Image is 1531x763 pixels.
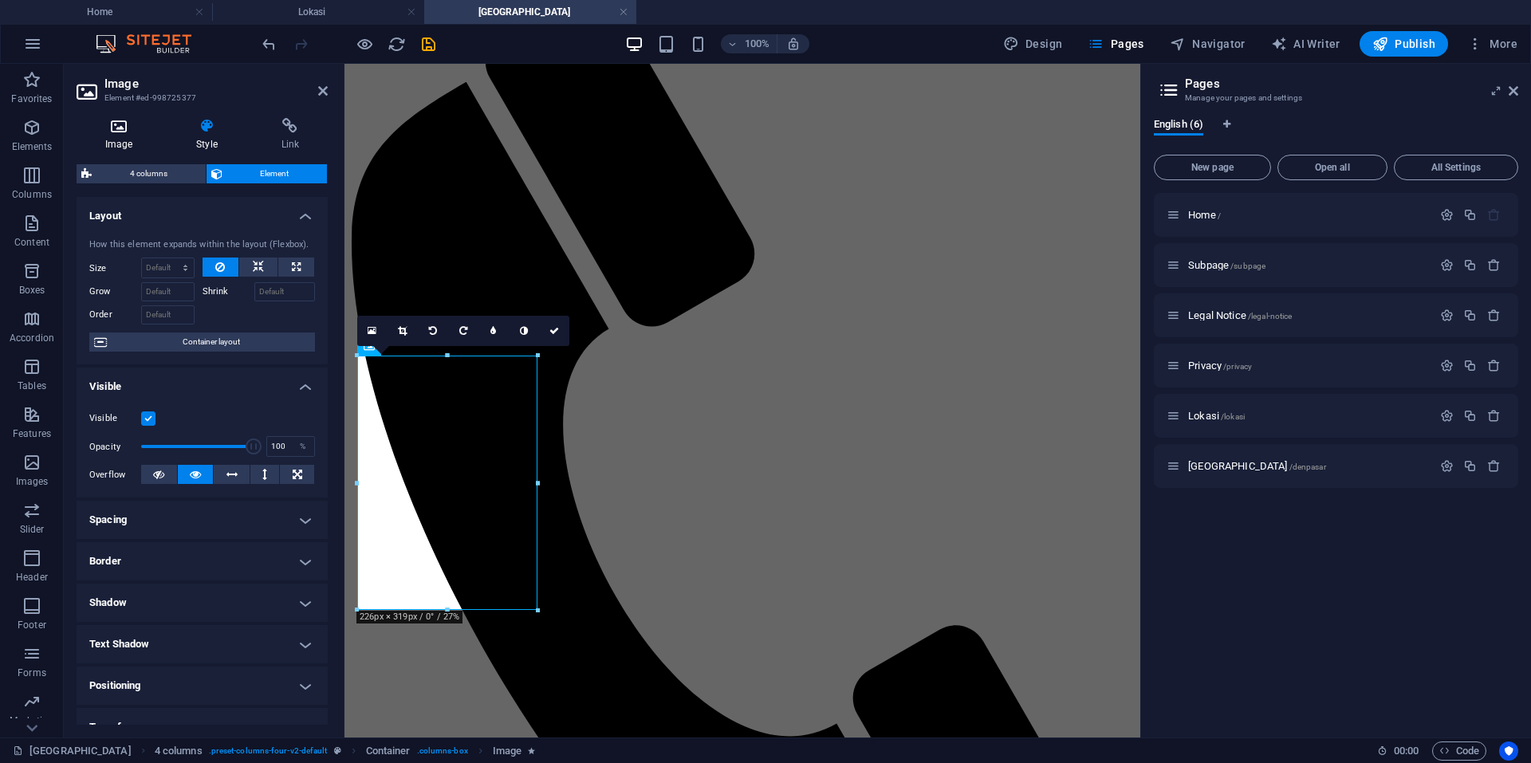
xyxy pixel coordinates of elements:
div: Remove [1487,409,1501,423]
h4: Visible [77,368,328,396]
button: More [1461,31,1524,57]
p: Elements [12,140,53,153]
h4: [GEOGRAPHIC_DATA] [424,3,636,21]
p: Forms [18,667,46,679]
div: % [292,437,314,456]
h2: Pages [1185,77,1518,91]
div: Settings [1440,208,1454,222]
input: Default [141,282,195,301]
span: /subpage [1230,262,1265,270]
div: Legal Notice/legal-notice [1183,310,1432,321]
h4: Shadow [77,584,328,622]
button: Pages [1081,31,1150,57]
span: Container layout [112,332,310,352]
div: Language Tabs [1154,118,1518,148]
div: Remove [1487,459,1501,473]
div: Duplicate [1463,309,1477,322]
span: : [1405,745,1407,757]
span: Design [1003,36,1063,52]
span: Click to open page [1188,209,1221,221]
span: / [1218,211,1221,220]
p: Columns [12,188,52,201]
label: Order [89,305,141,324]
div: Settings [1440,359,1454,372]
h6: 100% [745,34,770,53]
div: Settings [1440,309,1454,322]
div: Remove [1487,309,1501,322]
span: . preset-columns-four-v2-default [209,741,328,761]
a: Click to cancel selection. Double-click to open Pages [13,741,132,761]
nav: breadcrumb [155,741,536,761]
a: Greyscale [509,316,539,346]
input: Default [141,305,195,324]
div: Design (Ctrl+Alt+Y) [997,31,1069,57]
div: Settings [1440,459,1454,473]
i: Undo: Add element (Ctrl+Z) [260,35,278,53]
p: Slider [20,523,45,536]
span: More [1467,36,1517,52]
label: Shrink [203,282,254,301]
button: 4 columns [77,164,206,183]
i: Reload page [388,35,406,53]
h4: Text Shadow [77,625,328,663]
p: Boxes [19,284,45,297]
span: Click to select. Double-click to edit [366,741,411,761]
div: Privacy/privacy [1183,360,1432,371]
a: Rotate right 90° [448,316,478,346]
span: /privacy [1223,362,1252,371]
label: Size [89,264,141,273]
span: New page [1161,163,1264,172]
button: 100% [721,34,777,53]
span: Element [227,164,323,183]
button: undo [259,34,278,53]
span: All Settings [1401,163,1511,172]
p: Images [16,475,49,488]
i: On resize automatically adjust zoom level to fit chosen device. [786,37,801,51]
span: /denpasar [1289,462,1326,471]
button: Element [207,164,328,183]
img: Editor Logo [92,34,211,53]
span: Click to open page [1188,309,1292,321]
h3: Manage your pages and settings [1185,91,1486,105]
span: . columns-box [417,741,468,761]
p: Footer [18,619,46,631]
span: Click to open page [1188,259,1265,271]
span: English (6) [1154,115,1203,137]
p: Accordion [10,332,54,344]
label: Grow [89,282,141,301]
a: Crop mode [388,316,418,346]
h3: Element #ed-998725377 [104,91,296,105]
button: Navigator [1163,31,1252,57]
button: All Settings [1394,155,1518,180]
h4: Positioning [77,667,328,705]
p: Tables [18,380,46,392]
a: Rotate left 90° [418,316,448,346]
i: Element contains an animation [528,746,535,755]
p: Marketing [10,714,53,727]
h4: Lokasi [212,3,424,21]
div: Subpage/subpage [1183,260,1432,270]
h4: Style [167,118,252,151]
span: Publish [1372,36,1435,52]
label: Opacity [89,442,141,451]
label: Visible [89,409,141,428]
div: Lokasi/lokasi [1183,411,1432,421]
span: Click to select. Double-click to edit [493,741,521,761]
button: save [419,34,438,53]
a: Select files from the file manager, stock photos, or upload file(s) [357,316,388,346]
p: Favorites [11,92,52,105]
h4: Layout [77,197,328,226]
span: AI Writer [1271,36,1340,52]
p: Header [16,571,48,584]
span: Code [1439,741,1479,761]
div: Settings [1440,409,1454,423]
label: Overflow [89,466,141,485]
span: 4 columns [96,164,201,183]
p: Features [13,427,51,440]
p: Content [14,236,49,249]
div: [GEOGRAPHIC_DATA]/denpasar [1183,461,1432,471]
span: Click to select. Double-click to edit [155,741,203,761]
div: Duplicate [1463,208,1477,222]
div: Home/ [1183,210,1432,220]
button: Code [1432,741,1486,761]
